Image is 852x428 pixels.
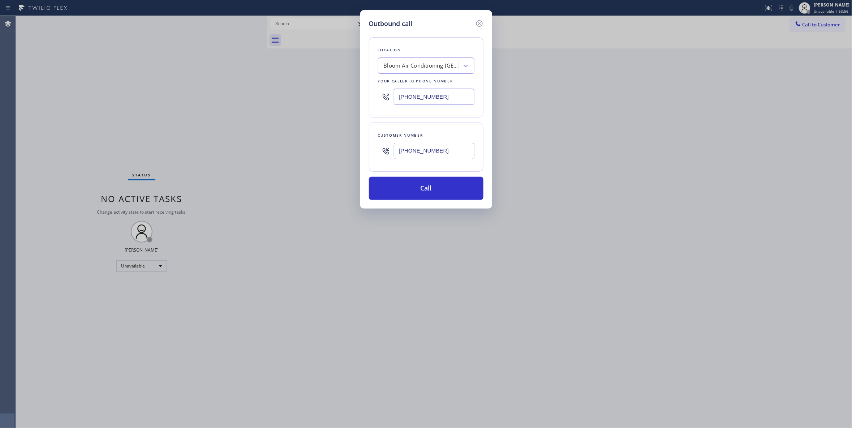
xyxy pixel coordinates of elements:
[369,177,483,200] button: Call
[378,46,474,54] div: Location
[378,132,474,139] div: Customer number
[394,143,474,159] input: (123) 456-7890
[384,62,460,70] div: Bloom Air Conditioning [GEOGRAPHIC_DATA]
[394,89,474,105] input: (123) 456-7890
[369,19,413,29] h5: Outbound call
[378,77,474,85] div: Your caller id phone number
